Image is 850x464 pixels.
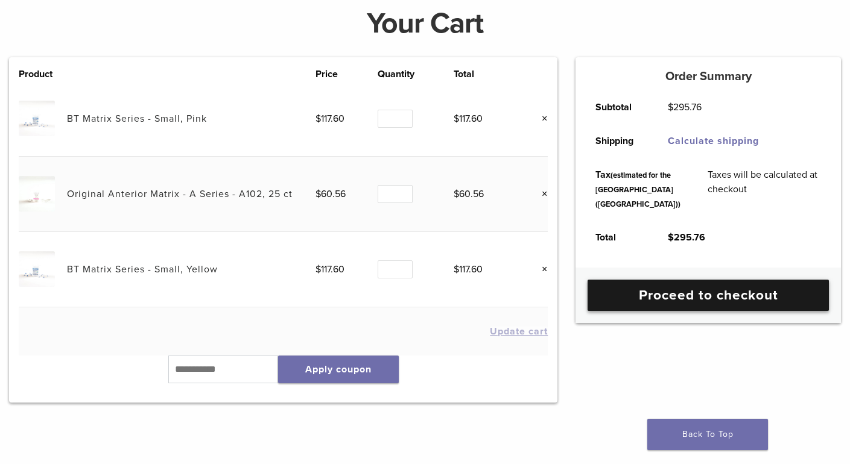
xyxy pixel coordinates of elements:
span: $ [316,113,321,125]
bdi: 117.60 [454,113,483,125]
span: $ [668,231,674,243]
img: Original Anterior Matrix - A Series - A102, 25 ct [19,176,54,212]
bdi: 295.76 [668,101,702,113]
span: $ [316,263,321,275]
a: Remove this item [532,111,548,127]
a: Remove this item [532,262,548,277]
img: BT Matrix Series - Small, Pink [19,101,54,136]
a: Original Anterior Matrix - A Series - A102, 25 ct [67,188,293,200]
button: Apply coupon [278,356,399,383]
bdi: 60.56 [454,188,484,200]
a: BT Matrix Series - Small, Yellow [67,263,218,275]
bdi: 295.76 [668,231,705,243]
th: Price [316,67,378,81]
span: $ [668,101,673,113]
th: Total [454,67,516,81]
th: Shipping [582,124,654,158]
button: Update cart [490,327,548,336]
span: $ [316,188,321,200]
img: BT Matrix Series - Small, Yellow [19,251,54,287]
bdi: 60.56 [316,188,346,200]
td: Taxes will be calculated at checkout [694,158,835,221]
th: Subtotal [582,90,654,124]
bdi: 117.60 [454,263,483,275]
th: Product [19,67,67,81]
span: $ [454,263,459,275]
small: (estimated for the [GEOGRAPHIC_DATA] ([GEOGRAPHIC_DATA])) [595,171,680,209]
a: Remove this item [532,186,548,202]
a: Back To Top [647,419,768,450]
a: Calculate shipping [668,135,759,147]
a: Proceed to checkout [588,280,829,311]
a: BT Matrix Series - Small, Pink [67,113,207,125]
h5: Order Summary [576,69,841,84]
th: Tax [582,158,694,221]
th: Total [582,221,654,254]
bdi: 117.60 [316,113,344,125]
bdi: 117.60 [316,263,344,275]
span: $ [454,188,459,200]
span: $ [454,113,459,125]
th: Quantity [378,67,454,81]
